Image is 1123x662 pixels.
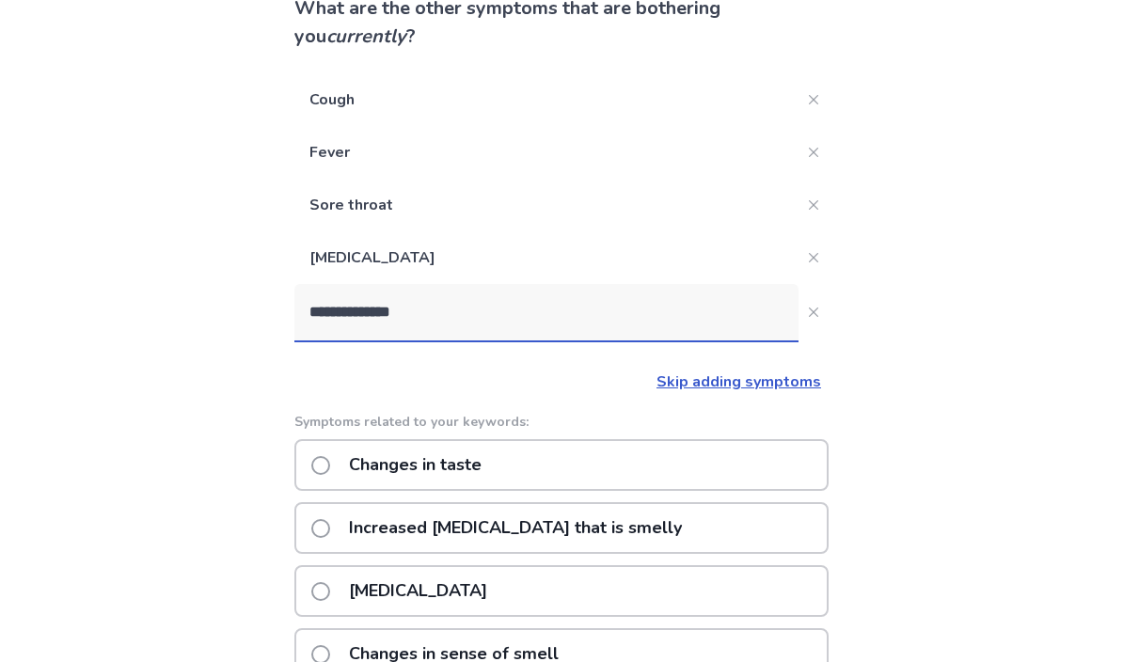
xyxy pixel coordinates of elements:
p: [MEDICAL_DATA] [338,567,498,615]
button: Close [799,190,829,220]
p: Cough [294,73,799,126]
p: Fever [294,126,799,179]
button: Close [799,85,829,115]
p: Changes in taste [338,441,493,489]
input: Close [294,284,799,340]
p: Sore throat [294,179,799,231]
button: Close [799,137,829,167]
i: currently [326,24,406,49]
p: [MEDICAL_DATA] [294,231,799,284]
p: Symptoms related to your keywords: [294,412,829,432]
button: Close [799,297,829,327]
a: Skip adding symptoms [656,371,821,392]
button: Close [799,243,829,273]
p: Increased [MEDICAL_DATA] that is smelly [338,504,693,552]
